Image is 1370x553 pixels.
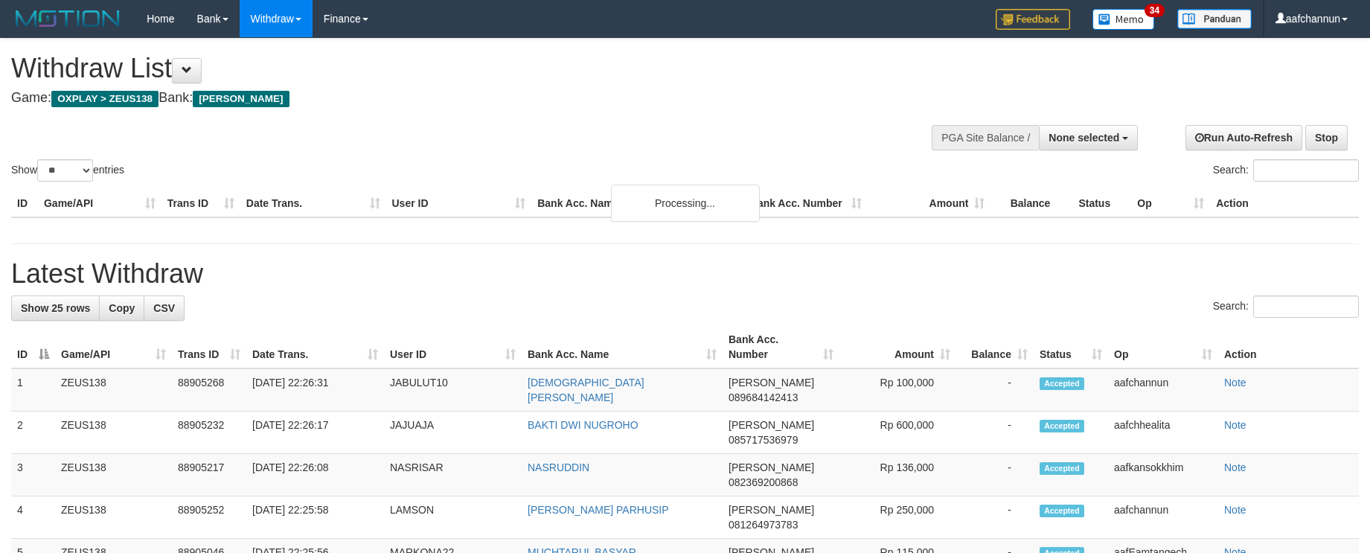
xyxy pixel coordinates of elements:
[744,190,868,217] th: Bank Acc. Number
[153,302,175,314] span: CSV
[1253,159,1359,182] input: Search:
[1224,419,1246,431] a: Note
[1213,295,1359,318] label: Search:
[1040,462,1084,475] span: Accepted
[1131,190,1210,217] th: Op
[1040,505,1084,517] span: Accepted
[729,377,814,389] span: [PERSON_NAME]
[528,504,669,516] a: [PERSON_NAME] PARHUSIP
[1224,377,1246,389] a: Note
[1040,377,1084,390] span: Accepted
[729,519,798,531] span: Copy 081264973783 to clipboard
[11,295,100,321] a: Show 25 rows
[956,454,1034,496] td: -
[1108,454,1218,496] td: aafkansokkhim
[956,368,1034,412] td: -
[1305,125,1348,150] a: Stop
[246,454,384,496] td: [DATE] 22:26:08
[1177,9,1252,29] img: panduan.png
[246,326,384,368] th: Date Trans.: activate to sort column ascending
[38,190,161,217] th: Game/API
[172,412,246,454] td: 88905232
[11,454,55,496] td: 3
[109,302,135,314] span: Copy
[1253,295,1359,318] input: Search:
[1224,504,1246,516] a: Note
[729,504,814,516] span: [PERSON_NAME]
[729,476,798,488] span: Copy 082369200868 to clipboard
[729,391,798,403] span: Copy 089684142413 to clipboard
[1145,4,1165,17] span: 34
[1092,9,1155,30] img: Button%20Memo.svg
[11,91,898,106] h4: Game: Bank:
[1108,368,1218,412] td: aafchannun
[384,412,522,454] td: JAJUAJA
[522,326,723,368] th: Bank Acc. Name: activate to sort column ascending
[1039,125,1138,150] button: None selected
[1218,326,1359,368] th: Action
[11,259,1359,289] h1: Latest Withdraw
[1040,420,1084,432] span: Accepted
[11,190,38,217] th: ID
[1034,326,1108,368] th: Status: activate to sort column ascending
[1213,159,1359,182] label: Search:
[172,496,246,539] td: 88905252
[144,295,185,321] a: CSV
[1224,461,1246,473] a: Note
[193,91,289,107] span: [PERSON_NAME]
[161,190,240,217] th: Trans ID
[55,326,172,368] th: Game/API: activate to sort column ascending
[1108,496,1218,539] td: aafchannun
[611,185,760,222] div: Processing...
[55,496,172,539] td: ZEUS138
[246,496,384,539] td: [DATE] 22:25:58
[1072,190,1131,217] th: Status
[839,326,956,368] th: Amount: activate to sort column ascending
[11,7,124,30] img: MOTION_logo.png
[172,326,246,368] th: Trans ID: activate to sort column ascending
[11,412,55,454] td: 2
[839,368,956,412] td: Rp 100,000
[528,377,644,403] a: [DEMOGRAPHIC_DATA][PERSON_NAME]
[384,454,522,496] td: NASRISAR
[1185,125,1302,150] a: Run Auto-Refresh
[839,496,956,539] td: Rp 250,000
[99,295,144,321] a: Copy
[384,496,522,539] td: LAMSON
[956,412,1034,454] td: -
[868,190,991,217] th: Amount
[723,326,839,368] th: Bank Acc. Number: activate to sort column ascending
[839,454,956,496] td: Rp 136,000
[932,125,1039,150] div: PGA Site Balance /
[240,190,386,217] th: Date Trans.
[528,419,638,431] a: BAKTI DWI NUGROHO
[1210,190,1359,217] th: Action
[11,54,898,83] h1: Withdraw List
[839,412,956,454] td: Rp 600,000
[956,326,1034,368] th: Balance: activate to sort column ascending
[990,190,1072,217] th: Balance
[729,461,814,473] span: [PERSON_NAME]
[1108,326,1218,368] th: Op: activate to sort column ascending
[11,326,55,368] th: ID: activate to sort column descending
[11,368,55,412] td: 1
[386,190,532,217] th: User ID
[21,302,90,314] span: Show 25 rows
[1049,132,1119,144] span: None selected
[246,368,384,412] td: [DATE] 22:26:31
[11,159,124,182] label: Show entries
[384,326,522,368] th: User ID: activate to sort column ascending
[1108,412,1218,454] td: aafchhealita
[528,461,589,473] a: NASRUDDIN
[11,496,55,539] td: 4
[172,454,246,496] td: 88905217
[51,91,159,107] span: OXPLAY > ZEUS138
[37,159,93,182] select: Showentries
[246,412,384,454] td: [DATE] 22:26:17
[172,368,246,412] td: 88905268
[729,419,814,431] span: [PERSON_NAME]
[55,454,172,496] td: ZEUS138
[55,412,172,454] td: ZEUS138
[384,368,522,412] td: JABULUT10
[55,368,172,412] td: ZEUS138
